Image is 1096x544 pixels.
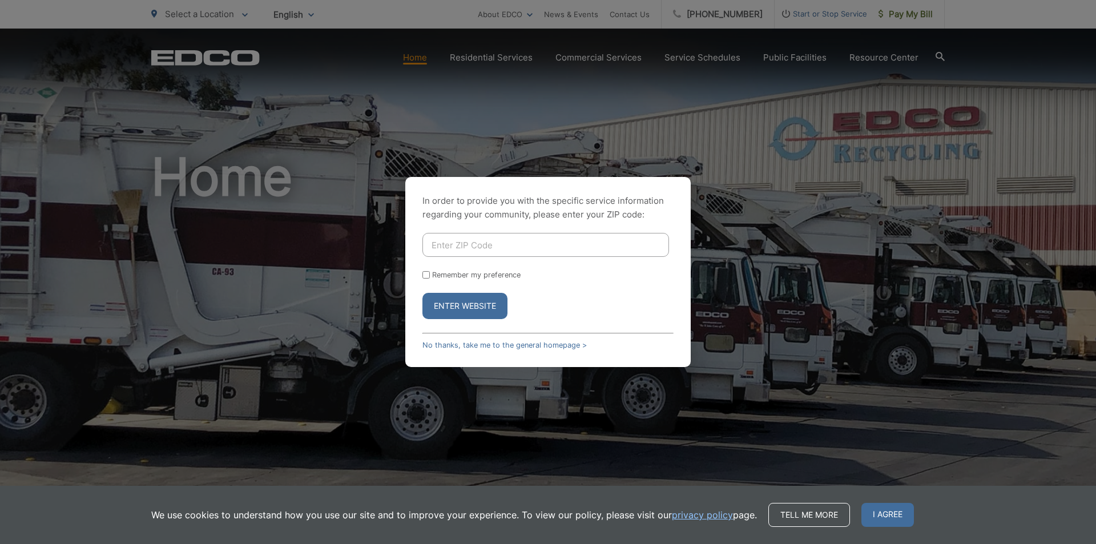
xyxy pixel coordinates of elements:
a: No thanks, take me to the general homepage > [422,341,587,349]
button: Enter Website [422,293,507,319]
p: In order to provide you with the specific service information regarding your community, please en... [422,194,674,221]
a: privacy policy [672,508,733,522]
p: We use cookies to understand how you use our site and to improve your experience. To view our pol... [151,508,757,522]
input: Enter ZIP Code [422,233,669,257]
label: Remember my preference [432,271,521,279]
a: Tell me more [768,503,850,527]
span: I agree [861,503,914,527]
